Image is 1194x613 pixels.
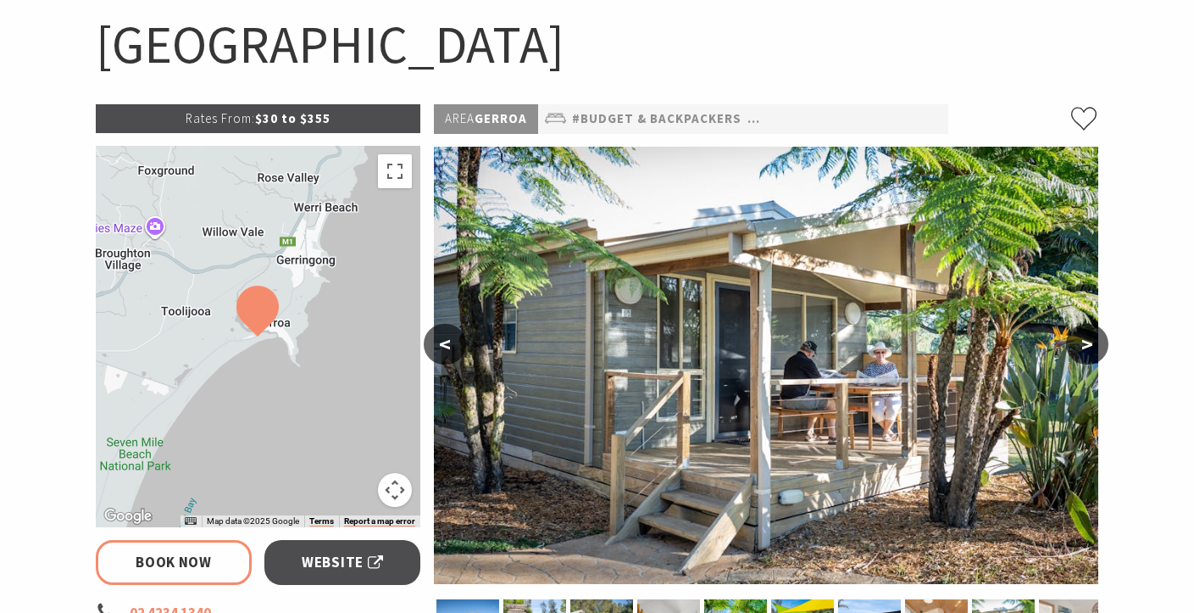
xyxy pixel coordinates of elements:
[938,109,1016,130] a: #Cottages
[424,324,466,365] button: <
[434,147,1098,584] img: Couple on cabin deck at Seven Mile Beach Holiday Park
[378,154,412,188] button: Toggle fullscreen view
[1066,324,1108,365] button: >
[378,473,412,507] button: Map camera controls
[96,10,1099,79] h1: [GEOGRAPHIC_DATA]
[344,516,415,527] a: Report a map error
[207,516,299,526] span: Map data ©2025 Google
[185,515,197,527] button: Keyboard shortcuts
[445,110,475,126] span: Area
[100,505,156,527] img: Google
[572,109,741,130] a: #Budget & backpackers
[96,104,421,133] p: $30 to $355
[309,516,334,527] a: Terms (opens in new tab)
[747,109,932,130] a: #Camping & Holiday Parks
[186,110,255,126] span: Rates From:
[434,104,538,134] p: Gerroa
[264,540,421,585] a: Website
[302,551,383,574] span: Website
[100,505,156,527] a: Click to see this area on Google Maps
[96,540,253,585] a: Book Now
